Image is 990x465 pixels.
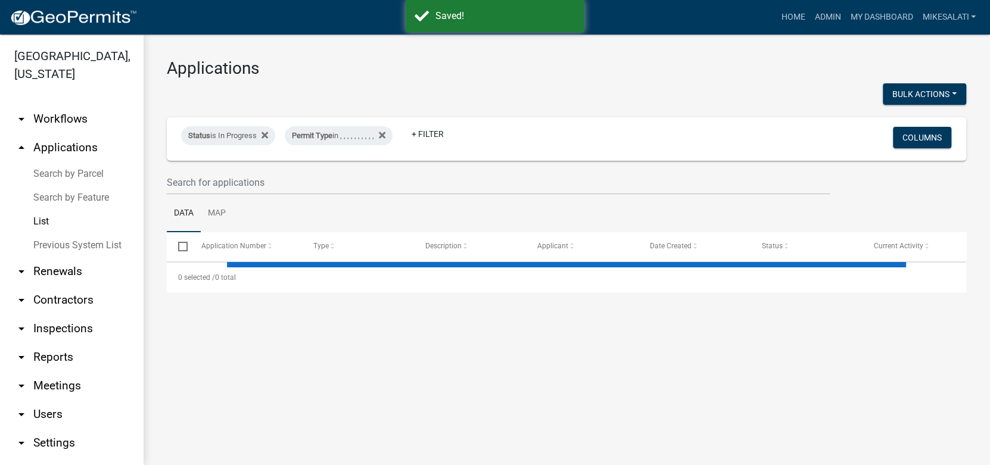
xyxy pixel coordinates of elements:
[167,195,201,233] a: Data
[14,112,29,126] i: arrow_drop_down
[810,6,845,29] a: Admin
[14,379,29,393] i: arrow_drop_down
[14,141,29,155] i: arrow_drop_up
[14,436,29,450] i: arrow_drop_down
[181,126,275,145] div: is In Progress
[402,123,453,145] a: + Filter
[414,232,526,261] datatable-header-cell: Description
[14,322,29,336] i: arrow_drop_down
[201,242,266,250] span: Application Number
[776,6,810,29] a: Home
[167,232,189,261] datatable-header-cell: Select
[526,232,638,261] datatable-header-cell: Applicant
[893,127,951,148] button: Columns
[425,242,462,250] span: Description
[188,131,210,140] span: Status
[292,131,332,140] span: Permit Type
[14,407,29,422] i: arrow_drop_down
[874,242,923,250] span: Current Activity
[189,232,301,261] datatable-header-cell: Application Number
[201,195,233,233] a: Map
[285,126,393,145] div: in , , , , , , , , , ,
[435,9,575,23] div: Saved!
[762,242,783,250] span: Status
[883,83,966,105] button: Bulk Actions
[14,293,29,307] i: arrow_drop_down
[751,232,863,261] datatable-header-cell: Status
[178,273,215,282] span: 0 selected /
[650,242,692,250] span: Date Created
[167,58,966,79] h3: Applications
[14,350,29,364] i: arrow_drop_down
[845,6,917,29] a: My Dashboard
[14,264,29,279] i: arrow_drop_down
[302,232,414,261] datatable-header-cell: Type
[917,6,980,29] a: MikeSalati
[313,242,329,250] span: Type
[537,242,568,250] span: Applicant
[167,263,966,292] div: 0 total
[167,170,830,195] input: Search for applications
[863,232,975,261] datatable-header-cell: Current Activity
[638,232,750,261] datatable-header-cell: Date Created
